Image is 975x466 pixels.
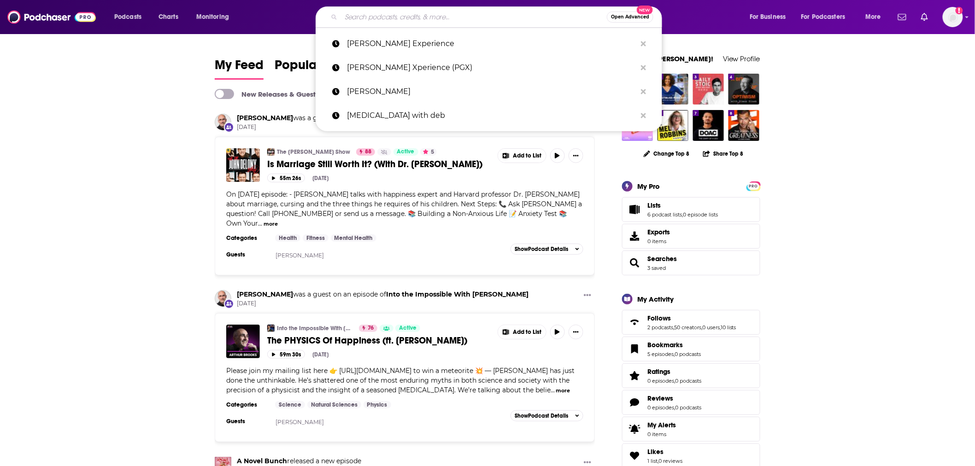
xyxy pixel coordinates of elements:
[943,7,963,27] span: Logged in as hmill
[312,351,329,358] div: [DATE]
[159,11,178,23] span: Charts
[267,174,305,182] button: 55m 26s
[215,57,264,78] span: My Feed
[607,12,653,23] button: Open AdvancedNew
[237,457,361,466] h3: released a new episode
[647,201,661,210] span: Lists
[647,201,718,210] a: Lists
[748,183,759,190] span: PRO
[693,74,724,105] img: The Daily Stoic
[622,197,760,222] span: Lists
[395,325,420,332] a: Active
[316,80,662,104] a: [PERSON_NAME]
[625,423,644,436] span: My Alerts
[275,57,353,78] span: Popular Feed
[647,378,674,384] a: 0 episodes
[647,211,682,218] a: 6 podcast lists
[215,89,336,99] a: New Releases & Guests Only
[622,363,760,388] span: Ratings
[237,290,293,298] a: Arthur Brooks
[647,421,676,429] span: My Alerts
[658,458,682,464] a: 0 reviews
[515,413,568,419] span: Show Podcast Details
[226,367,575,394] span: Please join my mailing list here 👉 [URL][DOMAIN_NAME] to win a meteorite 💥 — [PERSON_NAME] has ju...
[267,350,305,359] button: 59m 30s
[673,324,674,331] span: ,
[276,419,324,425] a: [PERSON_NAME]
[702,324,720,331] a: 0 users
[647,404,674,411] a: 0 episodes
[114,11,141,23] span: Podcasts
[647,351,674,357] a: 5 episodes
[625,369,644,382] a: Ratings
[237,290,529,299] h3: was a guest on an episode of
[347,56,636,80] p: Prakhar Gupta Xperience (PGX)
[674,378,675,384] span: ,
[498,325,546,339] button: Show More Button
[703,145,744,163] button: Share Top 8
[226,325,260,358] a: The PHYSICS Of Happiness (ft. Arthur C Brooks)
[647,238,670,245] span: 0 items
[303,234,329,242] a: Fitness
[551,386,555,394] span: ...
[224,299,234,309] div: New Appearance
[215,290,231,307] img: Arthur Brooks
[647,458,658,464] a: 1 list
[647,255,677,263] a: Searches
[622,310,760,335] span: Follows
[347,80,636,104] p: prakash gupta
[267,325,275,332] a: Into the Impossible With Brian Keating
[215,57,264,80] a: My Feed
[675,378,701,384] a: 0 podcasts
[674,351,675,357] span: ,
[347,32,636,56] p: Prakhar Gupta Experience
[622,390,760,415] span: Reviews
[7,8,96,26] a: Podchaser - Follow, Share and Rate Podcasts
[647,367,701,376] a: Ratings
[728,110,759,141] img: The School of Greatness
[226,190,582,227] span: On [DATE] episode: - [PERSON_NAME] talks with happiness expert and Harvard professor Dr. [PERSON_...
[674,324,701,331] a: 50 creators
[637,6,653,14] span: New
[701,324,702,331] span: ,
[237,114,293,122] a: Arthur Brooks
[625,343,644,355] a: Bookmarks
[728,74,759,105] img: A Bit of Optimism
[647,314,736,322] a: Follows
[224,122,234,132] div: New Appearance
[894,9,910,25] a: Show notifications dropdown
[237,457,287,465] a: A Novel Bunch
[341,10,607,24] input: Search podcasts, credits, & more...
[237,123,478,131] span: [DATE]
[511,244,583,255] button: ShowPodcast Details
[675,351,701,357] a: 0 podcasts
[658,74,688,105] img: The Gutbliss Podcast
[748,182,759,189] a: PRO
[399,324,417,333] span: Active
[267,148,275,156] img: The Dr. John Delony Show
[647,367,670,376] span: Ratings
[658,458,658,464] span: ,
[226,148,260,182] img: Is Marriage Still Worth It? (With Dr. Arthur Brooks)
[647,228,670,236] span: Exports
[622,337,760,361] span: Bookmarks
[625,203,644,216] a: Lists
[622,224,760,249] a: Exports
[580,290,595,302] button: Show More Button
[237,114,478,122] h3: was a guest on an episode of
[237,300,529,308] span: [DATE]
[267,335,491,346] a: The PHYSICS Of Happiness (ft. [PERSON_NAME])
[647,265,666,271] a: 3 saved
[397,147,415,157] span: Active
[638,148,695,159] button: Change Top 8
[196,11,229,23] span: Monitoring
[316,104,662,128] a: [MEDICAL_DATA] with deb
[312,175,329,181] div: [DATE]
[226,234,268,242] h3: Categories
[365,147,371,157] span: 88
[693,110,724,141] a: The Diary Of A CEO with Steven Bartlett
